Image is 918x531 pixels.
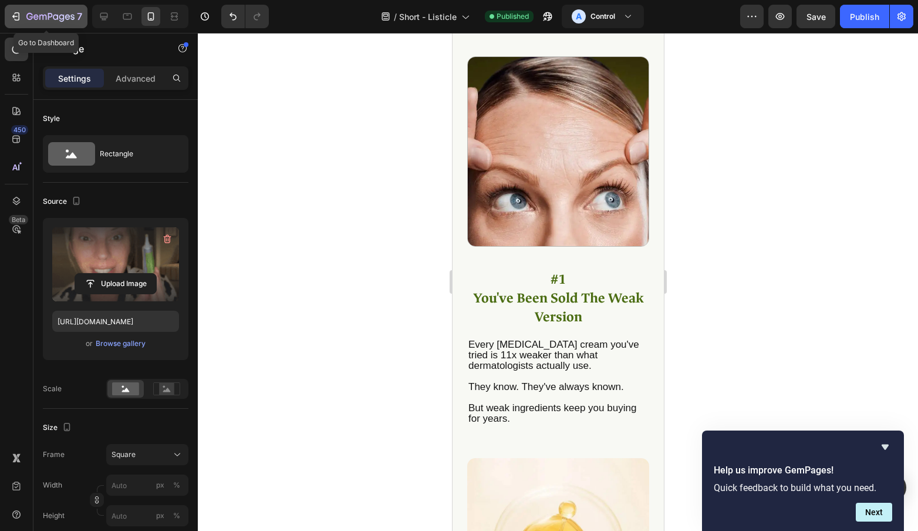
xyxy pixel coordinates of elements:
[714,463,892,478] h2: Help us improve GemPages!
[840,5,889,28] button: Publish
[116,72,156,85] p: Advanced
[714,440,892,522] div: Help us improve GemPages!
[173,510,180,521] div: %
[453,33,664,531] iframe: Design area
[75,273,157,294] button: Upload Image
[806,12,826,22] span: Save
[95,338,146,349] button: Browse gallery
[856,503,892,522] button: Next question
[86,337,93,351] span: or
[878,440,892,454] button: Hide survey
[58,72,91,85] p: Settings
[156,480,164,490] div: px
[43,194,83,210] div: Source
[106,475,188,496] input: px%
[106,444,188,465] button: Square
[394,11,397,23] span: /
[221,5,269,28] div: Undo/Redo
[100,140,171,167] div: Rectangle
[562,5,644,28] button: AControl
[43,449,65,460] label: Frame
[43,510,65,521] label: Height
[106,505,188,526] input: px%
[52,311,179,332] input: https://example.com/image.jpg
[153,478,167,492] button: %
[797,5,835,28] button: Save
[11,125,28,135] div: 450
[5,5,87,28] button: 7
[43,384,62,394] div: Scale
[173,480,180,490] div: %
[43,420,74,436] div: Size
[714,482,892,493] p: Quick feedback to build what you need.
[153,509,167,523] button: %
[850,11,879,23] div: Publish
[590,11,615,22] h3: Control
[112,449,136,460] span: Square
[57,42,157,56] p: Image
[576,11,582,22] p: A
[43,113,60,124] div: Style
[96,338,146,349] div: Browse gallery
[399,11,457,23] span: Short - Listicle
[170,478,184,492] button: px
[77,9,82,23] p: 7
[9,215,28,224] div: Beta
[156,510,164,521] div: px
[170,509,184,523] button: px
[497,11,529,22] span: Published
[43,480,62,490] label: Width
